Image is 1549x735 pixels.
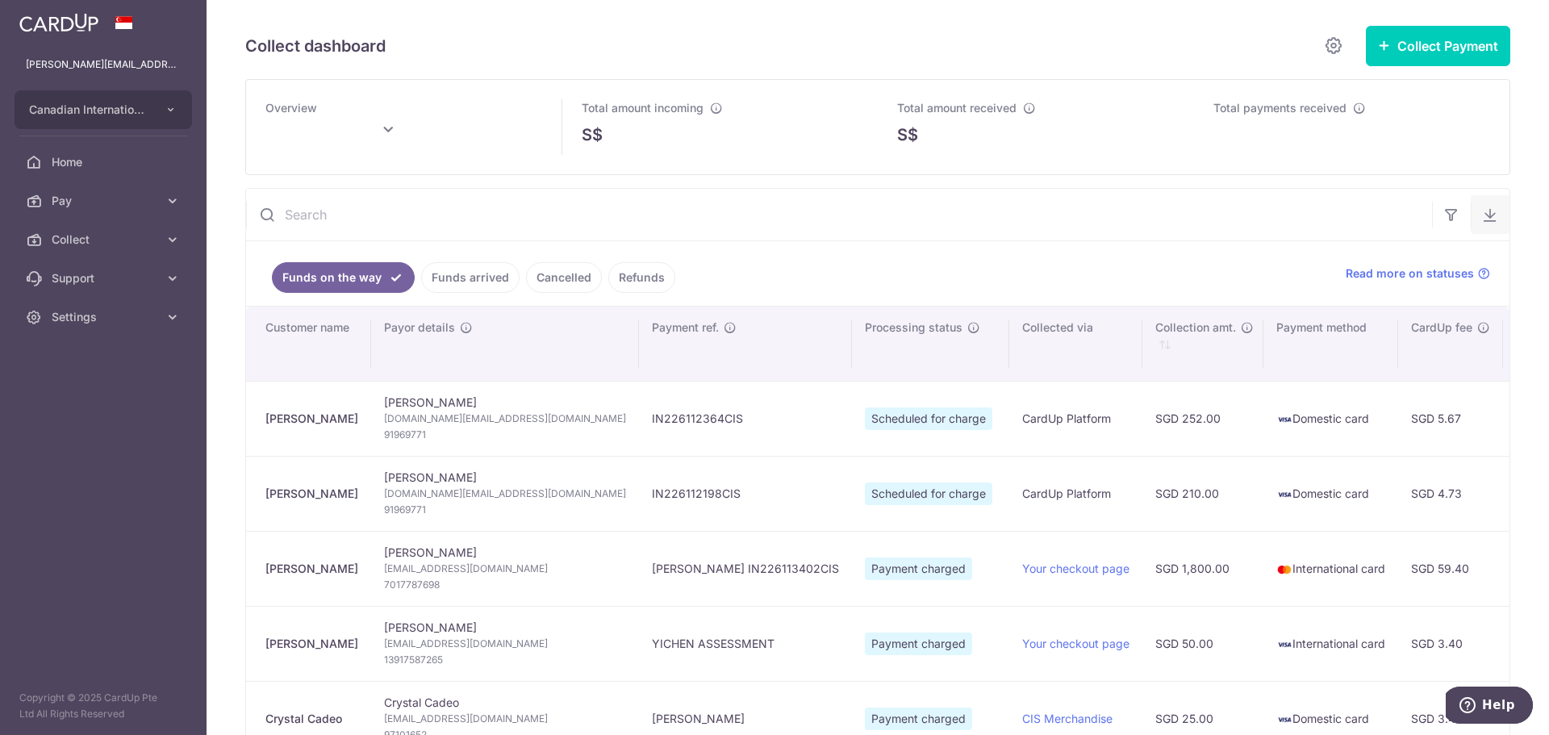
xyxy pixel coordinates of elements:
[36,11,69,26] span: Help
[52,309,158,325] span: Settings
[384,502,626,518] span: 91969771
[1263,456,1398,531] td: Domestic card
[384,486,626,502] span: [DOMAIN_NAME][EMAIL_ADDRESS][DOMAIN_NAME]
[852,307,1009,381] th: Processing status
[1009,381,1142,456] td: CardUp Platform
[865,407,992,430] span: Scheduled for charge
[384,577,626,593] span: 7017787698
[265,636,358,652] div: [PERSON_NAME]
[1398,456,1503,531] td: SGD 4.73
[1366,26,1510,66] button: Collect Payment
[384,411,626,427] span: [DOMAIN_NAME][EMAIL_ADDRESS][DOMAIN_NAME]
[1411,319,1472,336] span: CardUp fee
[1276,637,1292,653] img: visa-sm-192604c4577d2d35970c8ed26b86981c2741ebd56154ab54ad91a526f0f24972.png
[52,193,158,209] span: Pay
[1276,487,1292,503] img: visa-sm-192604c4577d2d35970c8ed26b86981c2741ebd56154ab54ad91a526f0f24972.png
[865,558,972,580] span: Payment charged
[1263,381,1398,456] td: Domestic card
[1022,562,1129,575] a: Your checkout page
[1276,411,1292,428] img: visa-sm-192604c4577d2d35970c8ed26b86981c2741ebd56154ab54ad91a526f0f24972.png
[1398,531,1503,606] td: SGD 59.40
[1213,101,1347,115] span: Total payments received
[371,531,639,606] td: [PERSON_NAME]
[639,606,852,681] td: YICHEN ASSESSMENT
[1263,307,1398,381] th: Payment method
[1022,637,1129,650] a: Your checkout page
[582,101,704,115] span: Total amount incoming
[384,636,626,652] span: [EMAIL_ADDRESS][DOMAIN_NAME]
[384,561,626,577] span: [EMAIL_ADDRESS][DOMAIN_NAME]
[246,307,371,381] th: Customer name
[26,56,181,73] p: [PERSON_NAME][EMAIL_ADDRESS][PERSON_NAME][DOMAIN_NAME]
[865,319,962,336] span: Processing status
[865,633,972,655] span: Payment charged
[371,381,639,456] td: [PERSON_NAME]
[272,262,415,293] a: Funds on the way
[246,189,1432,240] input: Search
[384,427,626,443] span: 91969771
[384,711,626,727] span: [EMAIL_ADDRESS][DOMAIN_NAME]
[245,33,386,59] h5: Collect dashboard
[1276,562,1292,578] img: mastercard-sm-87a3fd1e0bddd137fecb07648320f44c262e2538e7db6024463105ddbc961eb2.png
[526,262,602,293] a: Cancelled
[608,262,675,293] a: Refunds
[1263,606,1398,681] td: International card
[639,456,852,531] td: IN226112198CIS
[652,319,719,336] span: Payment ref.
[421,262,520,293] a: Funds arrived
[265,561,358,577] div: [PERSON_NAME]
[384,319,455,336] span: Payor details
[1142,381,1263,456] td: SGD 252.00
[52,232,158,248] span: Collect
[265,486,358,502] div: [PERSON_NAME]
[1022,712,1113,725] a: CIS Merchandise
[1142,307,1263,381] th: Collection amt. : activate to sort column ascending
[52,154,158,170] span: Home
[1346,265,1490,282] a: Read more on statuses
[639,381,852,456] td: IN226112364CIS
[52,270,158,286] span: Support
[19,13,98,32] img: CardUp
[639,307,852,381] th: Payment ref.
[865,482,992,505] span: Scheduled for charge
[865,708,972,730] span: Payment charged
[384,652,626,668] span: 13917587265
[1155,319,1236,336] span: Collection amt.
[265,711,358,727] div: Crystal Cadeo
[1276,712,1292,728] img: visa-sm-192604c4577d2d35970c8ed26b86981c2741ebd56154ab54ad91a526f0f24972.png
[1142,531,1263,606] td: SGD 1,800.00
[29,102,148,118] span: Canadian International School Pte Ltd
[265,101,317,115] span: Overview
[1009,456,1142,531] td: CardUp Platform
[15,90,192,129] button: Canadian International School Pte Ltd
[371,456,639,531] td: [PERSON_NAME]
[371,606,639,681] td: [PERSON_NAME]
[265,411,358,427] div: [PERSON_NAME]
[1142,606,1263,681] td: SGD 50.00
[1142,456,1263,531] td: SGD 210.00
[582,123,603,147] span: S$
[1263,531,1398,606] td: International card
[1398,606,1503,681] td: SGD 3.40
[897,123,918,147] span: S$
[897,101,1017,115] span: Total amount received
[1346,265,1474,282] span: Read more on statuses
[1398,381,1503,456] td: SGD 5.67
[1009,307,1142,381] th: Collected via
[1446,687,1533,727] iframe: Opens a widget where you can find more information
[639,531,852,606] td: [PERSON_NAME] IN226113402CIS
[1398,307,1503,381] th: CardUp fee
[371,307,639,381] th: Payor details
